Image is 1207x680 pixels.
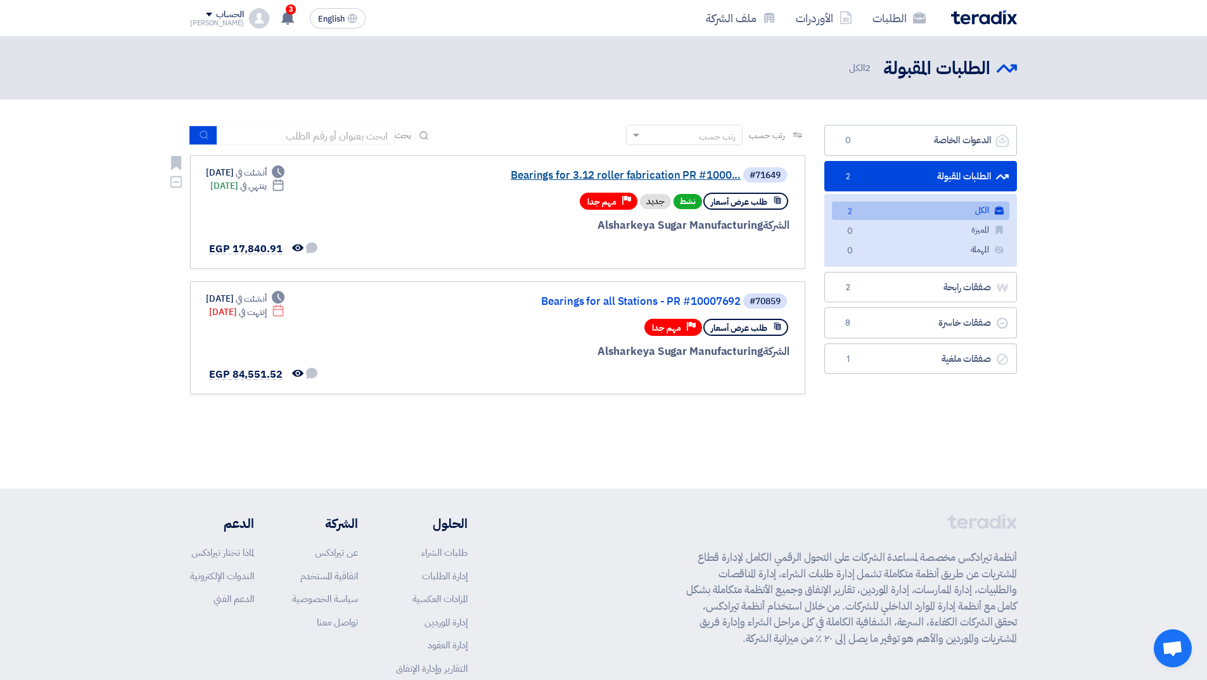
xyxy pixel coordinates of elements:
[696,3,786,33] a: ملف الشركة
[240,179,266,193] span: ينتهي في
[317,615,358,629] a: تواصل معنا
[209,367,283,382] span: EGP 84,551.52
[487,296,741,307] a: Bearings for all Stations - PR #10007692
[310,8,366,29] button: English
[421,546,468,560] a: طلبات الشراء
[485,217,789,234] div: Alsharkeya Sugar Manufacturing
[686,549,1017,646] p: أنظمة تيرادكس مخصصة لمساعدة الشركات على التحول الرقمي الكامل لإدارة قطاع المشتريات عن طريق أنظمة ...
[832,221,1009,240] a: المميزة
[292,592,358,606] a: سياسة الخصوصية
[485,343,789,360] div: Alsharkeya Sugar Manufacturing
[640,194,671,209] div: جديد
[824,161,1017,192] a: الطلبات المقبولة2
[587,196,616,208] span: مهم جدا
[318,15,345,23] span: English
[862,3,936,33] a: الطلبات
[236,166,266,179] span: أنشئت في
[750,171,781,180] div: #71649
[749,129,785,142] span: رتب حسب
[396,662,468,676] a: التقارير وإدارة الإنفاق
[315,546,358,560] a: عن تيرادكس
[412,592,468,606] a: المزادات العكسية
[832,241,1009,259] a: المهملة
[824,343,1017,375] a: صفقات ملغية1
[763,217,790,233] span: الشركة
[209,305,284,319] div: [DATE]
[249,8,269,29] img: profile_test.png
[300,569,358,583] a: اتفاقية المستخدم
[842,225,857,238] span: 0
[191,546,254,560] a: لماذا تختار تيرادكس
[951,10,1017,25] img: Teradix logo
[395,129,411,142] span: بحث
[711,322,767,334] span: طلب عرض أسعار
[842,205,857,219] span: 2
[842,245,857,258] span: 0
[396,514,468,533] li: الحلول
[750,297,781,306] div: #70859
[286,4,296,15] span: 3
[865,61,871,75] span: 2
[206,166,284,179] div: [DATE]
[217,126,395,145] input: ابحث بعنوان أو رقم الطلب
[840,353,855,366] span: 1
[652,322,681,334] span: مهم جدا
[210,179,284,193] div: [DATE]
[763,343,790,359] span: الشركة
[209,241,283,257] span: EGP 17,840.91
[425,615,468,629] a: إدارة الموردين
[214,592,254,606] a: الدعم الفني
[236,292,266,305] span: أنشئت في
[840,281,855,294] span: 2
[840,170,855,183] span: 2
[840,134,855,147] span: 0
[190,569,254,583] a: الندوات الإلكترونية
[428,638,468,652] a: إدارة العقود
[824,125,1017,156] a: الدعوات الخاصة0
[824,307,1017,338] a: صفقات خاسرة8
[1154,629,1192,667] div: Open chat
[699,130,736,143] div: رتب حسب
[840,317,855,330] span: 8
[849,61,873,75] span: الكل
[216,10,243,20] div: الحساب
[824,272,1017,303] a: صفقات رابحة2
[190,514,254,533] li: الدعم
[206,292,284,305] div: [DATE]
[239,305,266,319] span: إنتهت في
[422,569,468,583] a: إدارة الطلبات
[190,20,244,27] div: [PERSON_NAME]
[674,194,702,209] span: نشط
[292,514,358,533] li: الشركة
[786,3,862,33] a: الأوردرات
[711,196,767,208] span: طلب عرض أسعار
[832,202,1009,220] a: الكل
[883,56,990,81] h2: الطلبات المقبولة
[487,170,741,181] a: Bearings for 3.12 roller fabrication PR #1000...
